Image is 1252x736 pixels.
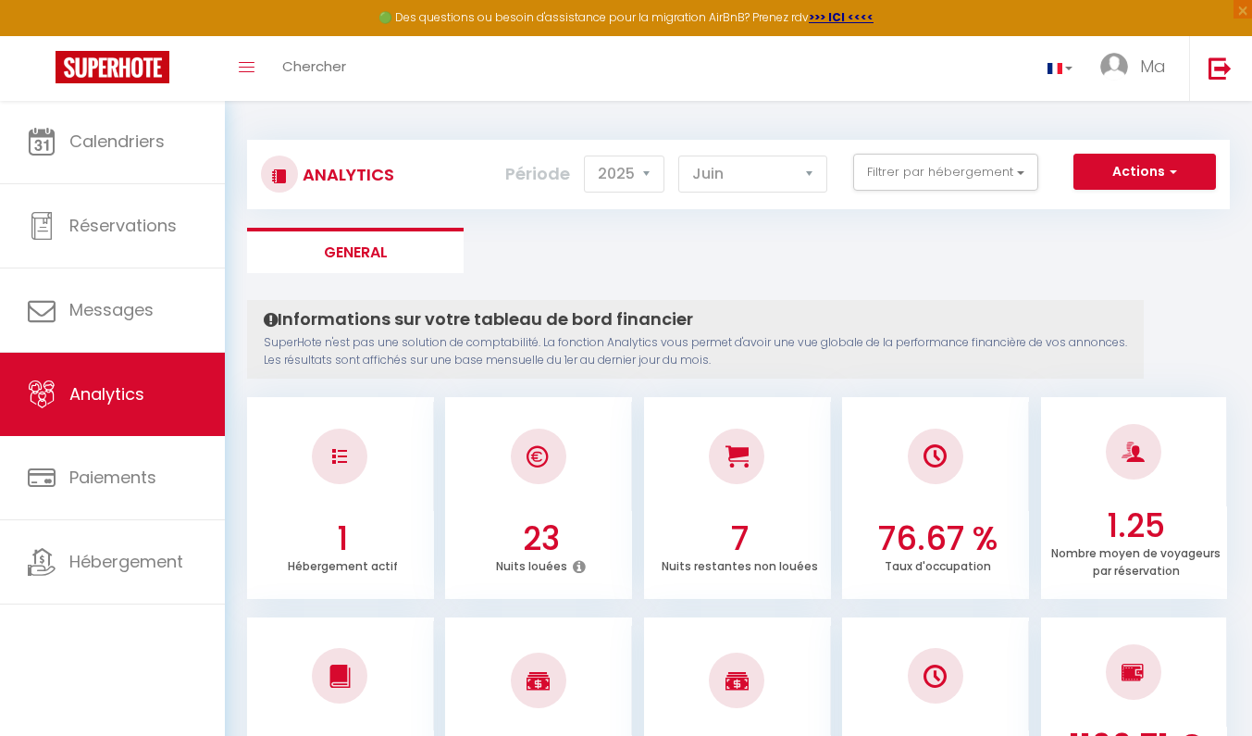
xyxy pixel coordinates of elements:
span: Ma [1140,55,1166,78]
img: Super Booking [56,51,169,83]
p: Nuits restantes non louées [662,555,818,574]
span: Analytics [69,382,144,405]
span: Chercher [282,56,346,76]
p: SuperHote n'est pas une solution de comptabilité. La fonction Analytics vous permet d'avoir une v... [264,334,1127,369]
p: Hébergement actif [288,555,398,574]
button: Filtrer par hébergement [853,154,1038,191]
img: NO IMAGE [924,665,947,688]
a: ... Ma [1086,36,1189,101]
img: NO IMAGE [332,449,347,464]
li: General [247,228,464,273]
img: ... [1100,53,1128,81]
span: Paiements [69,466,156,489]
label: Période [505,154,570,194]
button: Actions [1073,154,1216,191]
p: Taux d'occupation [885,555,991,574]
h4: Informations sur votre tableau de bord financier [264,309,1127,330]
span: Calendriers [69,130,165,153]
span: Réservations [69,214,177,237]
span: Hébergement [69,550,183,573]
h3: 23 [454,519,627,558]
img: logout [1209,56,1232,80]
span: Messages [69,298,154,321]
p: Nombre moyen de voyageurs par réservation [1051,542,1221,579]
h3: Analytics [298,154,394,195]
h3: 1 [256,519,429,558]
a: >>> ICI <<<< [809,9,874,25]
img: NO IMAGE [1122,661,1145,683]
h3: 7 [653,519,826,558]
h3: 76.67 % [851,519,1024,558]
p: Nuits louées [496,555,567,574]
a: Chercher [268,36,360,101]
h3: 1.25 [1050,506,1223,545]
